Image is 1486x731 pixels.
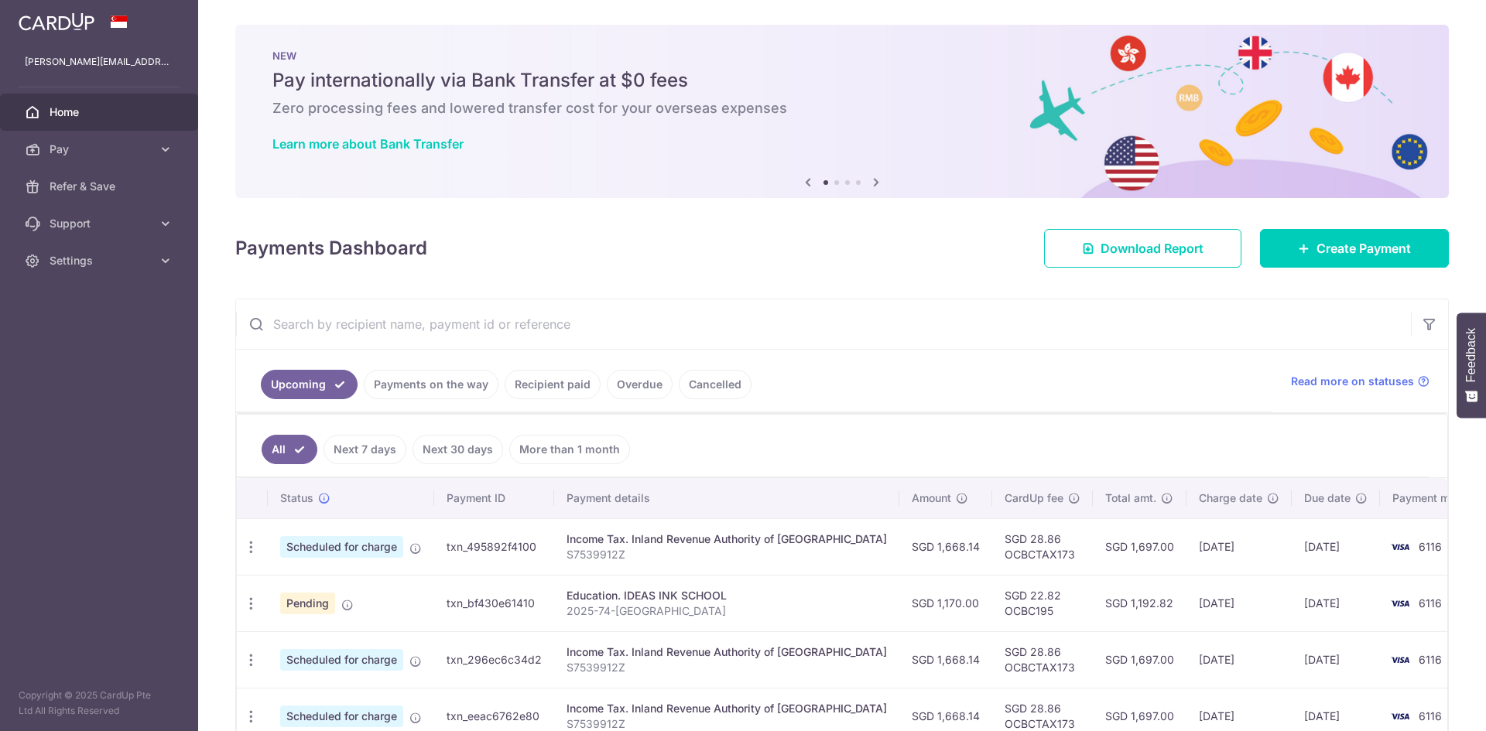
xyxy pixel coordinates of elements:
[899,575,992,631] td: SGD 1,170.00
[1186,518,1292,575] td: [DATE]
[1292,518,1380,575] td: [DATE]
[1093,518,1186,575] td: SGD 1,697.00
[1291,374,1430,389] a: Read more on statuses
[19,12,94,31] img: CardUp
[1044,229,1241,268] a: Download Report
[1292,575,1380,631] td: [DATE]
[1186,631,1292,688] td: [DATE]
[509,435,630,464] a: More than 1 month
[50,179,152,194] span: Refer & Save
[1464,328,1478,382] span: Feedback
[554,478,899,518] th: Payment details
[1291,374,1414,389] span: Read more on statuses
[50,104,152,120] span: Home
[272,68,1412,93] h5: Pay internationally via Bank Transfer at $0 fees
[1385,651,1416,669] img: Bank Card
[324,435,406,464] a: Next 7 days
[50,216,152,231] span: Support
[1419,653,1442,666] span: 6116
[261,370,358,399] a: Upcoming
[1419,540,1442,553] span: 6116
[280,649,403,671] span: Scheduled for charge
[272,50,1412,62] p: NEW
[567,644,887,660] div: Income Tax. Inland Revenue Authority of [GEOGRAPHIC_DATA]
[1292,631,1380,688] td: [DATE]
[992,575,1093,631] td: SGD 22.82 OCBC195
[1199,490,1262,506] span: Charge date
[1093,575,1186,631] td: SGD 1,192.82
[272,99,1412,118] h6: Zero processing fees and lowered transfer cost for your overseas expenses
[1457,313,1486,418] button: Feedback - Show survey
[899,518,992,575] td: SGD 1,668.14
[567,531,887,547] div: Income Tax. Inland Revenue Authority of [GEOGRAPHIC_DATA]
[413,435,503,464] a: Next 30 days
[1105,490,1156,506] span: Total amt.
[1385,538,1416,556] img: Bank Card
[505,370,601,399] a: Recipient paid
[236,299,1411,349] input: Search by recipient name, payment id or reference
[992,631,1093,688] td: SGD 28.86 OCBCTAX173
[272,136,464,152] a: Learn more about Bank Transfer
[899,631,992,688] td: SGD 1,668.14
[679,370,752,399] a: Cancelled
[1317,239,1411,258] span: Create Payment
[280,536,403,558] span: Scheduled for charge
[1093,631,1186,688] td: SGD 1,697.00
[1385,594,1416,613] img: Bank Card
[1101,239,1204,258] span: Download Report
[364,370,498,399] a: Payments on the way
[434,631,554,688] td: txn_296ec6c34d2
[434,478,554,518] th: Payment ID
[567,603,887,619] p: 2025-74-[GEOGRAPHIC_DATA]
[1005,490,1063,506] span: CardUp fee
[1186,575,1292,631] td: [DATE]
[434,575,554,631] td: txn_bf430e61410
[567,588,887,603] div: Education. IDEAS INK SCHOOL
[50,142,152,157] span: Pay
[912,490,951,506] span: Amount
[1304,490,1351,506] span: Due date
[280,490,313,506] span: Status
[992,518,1093,575] td: SGD 28.86 OCBCTAX173
[1260,229,1449,268] a: Create Payment
[1385,707,1416,726] img: Bank Card
[1419,596,1442,610] span: 6116
[567,701,887,716] div: Income Tax. Inland Revenue Authority of [GEOGRAPHIC_DATA]
[50,253,152,268] span: Settings
[280,705,403,727] span: Scheduled for charge
[280,593,335,614] span: Pending
[235,25,1449,198] img: Bank transfer banner
[1419,709,1442,722] span: 6116
[567,660,887,675] p: S7539912Z
[434,518,554,575] td: txn_495892f4100
[262,435,317,464] a: All
[567,547,887,562] p: S7539912Z
[235,234,427,262] h4: Payments Dashboard
[607,370,673,399] a: Overdue
[25,54,173,70] p: [PERSON_NAME][EMAIL_ADDRESS][DOMAIN_NAME]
